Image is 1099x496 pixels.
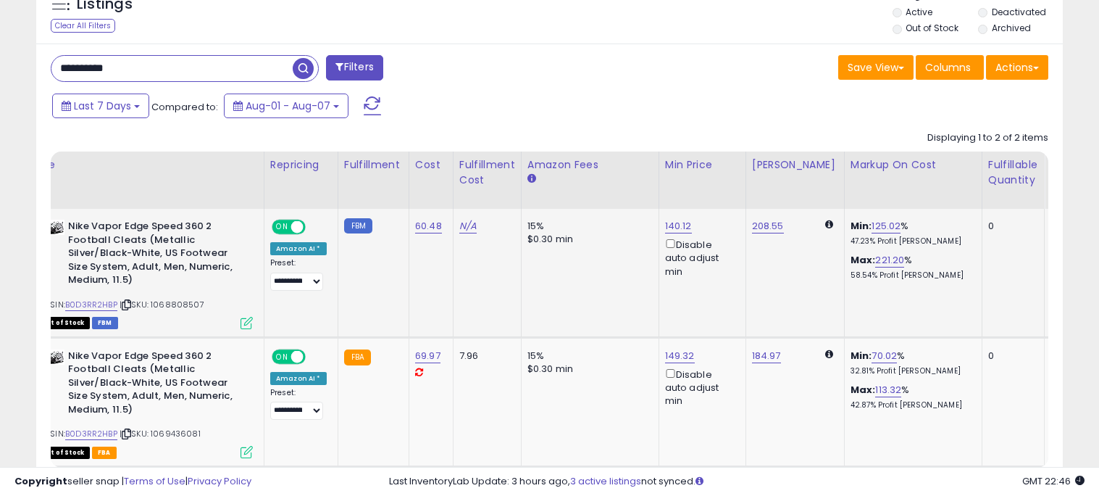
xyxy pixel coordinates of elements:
[120,299,204,310] span: | SKU: 1068808507
[270,372,327,385] div: Amazon AI *
[74,99,131,113] span: Last 7 Days
[304,221,327,233] span: OFF
[270,388,327,421] div: Preset:
[273,350,291,363] span: ON
[752,157,838,173] div: [PERSON_NAME]
[851,236,971,247] p: 47.23% Profit [PERSON_NAME]
[527,350,648,363] div: 15%
[838,55,914,80] button: Save View
[51,19,115,33] div: Clear All Filters
[1022,474,1085,488] span: 2025-08-15 22:46 GMT
[14,475,251,489] div: seller snap | |
[415,219,442,233] a: 60.48
[92,447,117,459] span: FBA
[872,349,897,363] a: 70.02
[665,349,695,363] a: 149.32
[872,219,900,233] a: 125.02
[68,220,244,291] b: Nike Vapor Edge Speed 360 2 Football Cleats (Metallic Silver/Black-White, US Footwear Size System...
[92,317,118,329] span: FBM
[270,242,327,255] div: Amazon AI *
[35,447,90,459] span: All listings that are currently out of stock and unavailable for purchase on Amazon
[124,474,185,488] a: Terms of Use
[851,400,971,410] p: 42.87% Profit [PERSON_NAME]
[527,220,648,233] div: 15%
[120,428,201,439] span: | SKU: 1069436081
[304,350,327,363] span: OFF
[851,219,872,233] b: Min:
[906,6,932,18] label: Active
[344,350,371,365] small: FBA
[270,258,327,291] div: Preset:
[326,55,383,80] button: Filters
[665,366,735,408] div: Disable auto adjust min
[988,350,1033,363] div: 0
[527,157,653,173] div: Amazon Fees
[851,254,971,281] div: %
[851,349,872,363] b: Min:
[151,100,218,114] span: Compared to:
[906,22,958,34] label: Out of Stock
[752,219,784,233] a: 208.55
[459,219,477,233] a: N/A
[851,384,971,410] div: %
[851,383,876,397] b: Max:
[188,474,251,488] a: Privacy Policy
[875,383,901,397] a: 113.32
[986,55,1048,80] button: Actions
[459,157,515,188] div: Fulfillment Cost
[35,317,90,329] span: All listings that are currently out of stock and unavailable for purchase on Amazon
[988,157,1038,188] div: Fulfillable Quantity
[851,270,971,281] p: 58.54% Profit [PERSON_NAME]
[270,157,332,173] div: Repricing
[344,218,372,233] small: FBM
[844,152,982,209] th: The percentage added to the cost of goods (COGS) that forms the calculator for Min & Max prices.
[851,253,876,267] b: Max:
[68,350,244,421] b: Nike Vapor Edge Speed 360 2 Football Cleats (Metallic Silver/Black-White, US Footwear Size System...
[665,236,735,278] div: Disable auto adjust min
[415,349,440,363] a: 69.97
[527,233,648,246] div: $0.30 min
[851,220,971,247] div: %
[875,253,904,268] a: 221.20
[65,428,117,440] a: B0D3RR2HBP
[851,157,976,173] div: Markup on Cost
[527,363,648,376] div: $0.30 min
[992,22,1031,34] label: Archived
[527,173,536,186] small: Amazon Fees.
[927,131,1048,145] div: Displaying 1 to 2 of 2 items
[925,60,971,75] span: Columns
[344,157,403,173] div: Fulfillment
[570,474,641,488] a: 3 active listings
[14,474,67,488] strong: Copyright
[665,219,692,233] a: 140.12
[752,349,781,363] a: 184.97
[246,99,330,113] span: Aug-01 - Aug-07
[224,94,348,118] button: Aug-01 - Aug-07
[851,366,971,376] p: 32.81% Profit [PERSON_NAME]
[916,55,984,80] button: Columns
[415,157,447,173] div: Cost
[459,350,510,363] div: 7.96
[389,475,1085,489] div: Last InventoryLab Update: 3 hours ago, not synced.
[851,350,971,376] div: %
[665,157,740,173] div: Min Price
[32,157,258,173] div: Title
[273,221,291,233] span: ON
[52,94,149,118] button: Last 7 Days
[988,220,1033,233] div: 0
[65,299,117,311] a: B0D3RR2HBP
[992,6,1046,18] label: Deactivated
